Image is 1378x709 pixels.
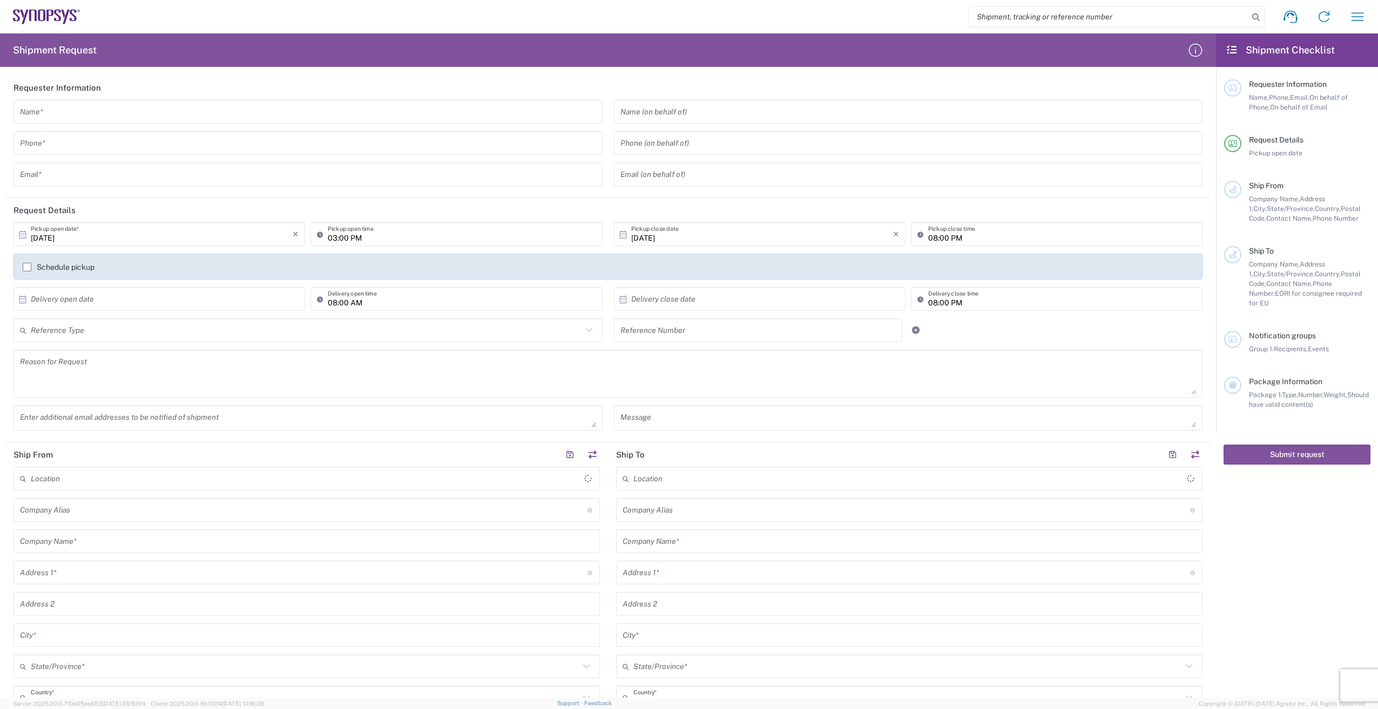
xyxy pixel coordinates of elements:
[1290,93,1309,101] span: Email,
[13,449,53,460] h2: Ship From
[1249,181,1284,190] span: Ship From
[222,700,264,707] span: [DATE] 10:16:38
[1274,345,1308,353] span: Recipients,
[969,6,1248,27] input: Shipment, tracking or reference number
[1199,699,1365,708] span: Copyright © [DATE]-[DATE] Agistix Inc., All Rights Reserved
[102,700,146,707] span: [DATE] 09:51:04
[616,449,645,460] h2: Ship To
[13,83,101,93] h2: Requester Information
[1267,270,1315,278] span: State/Province,
[1249,377,1322,386] span: Package Information
[1253,204,1267,213] span: City,
[1270,103,1328,111] span: On behalf of Email
[1249,80,1327,88] span: Requester Information
[1249,247,1274,255] span: Ship To
[1323,391,1347,399] span: Weight,
[1249,135,1303,144] span: Request Details
[893,226,899,243] i: ×
[23,263,94,271] label: Schedule pickup
[1269,93,1290,101] span: Phone,
[1266,214,1313,222] span: Contact Name,
[1313,214,1359,222] span: Phone Number
[1249,149,1302,157] span: Pickup open date
[1249,289,1362,307] span: EORI for consignee required for EU
[1249,93,1269,101] span: Name,
[1249,331,1316,340] span: Notification groups
[1266,279,1313,288] span: Contact Name,
[1249,195,1300,203] span: Company Name,
[1282,391,1298,399] span: Type,
[1308,345,1329,353] span: Events
[13,700,146,707] span: Server: 2025.20.0-710e05ee653
[1224,445,1370,465] button: Submit request
[908,323,923,338] a: Add Reference
[1249,345,1274,353] span: Group 1:
[1315,204,1341,213] span: Country,
[1267,204,1315,213] span: State/Province,
[293,226,299,243] i: ×
[557,700,584,706] a: Support
[584,700,612,706] a: Feedback
[151,700,264,707] span: Client: 2025.20.0-8b113f4
[13,44,97,57] h2: Shipment Request
[1226,44,1335,57] h2: Shipment Checklist
[1249,260,1300,268] span: Company Name,
[1249,391,1282,399] span: Package 1:
[1315,270,1341,278] span: Country,
[1298,391,1323,399] span: Number,
[1253,270,1267,278] span: City,
[13,205,76,216] h2: Request Details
